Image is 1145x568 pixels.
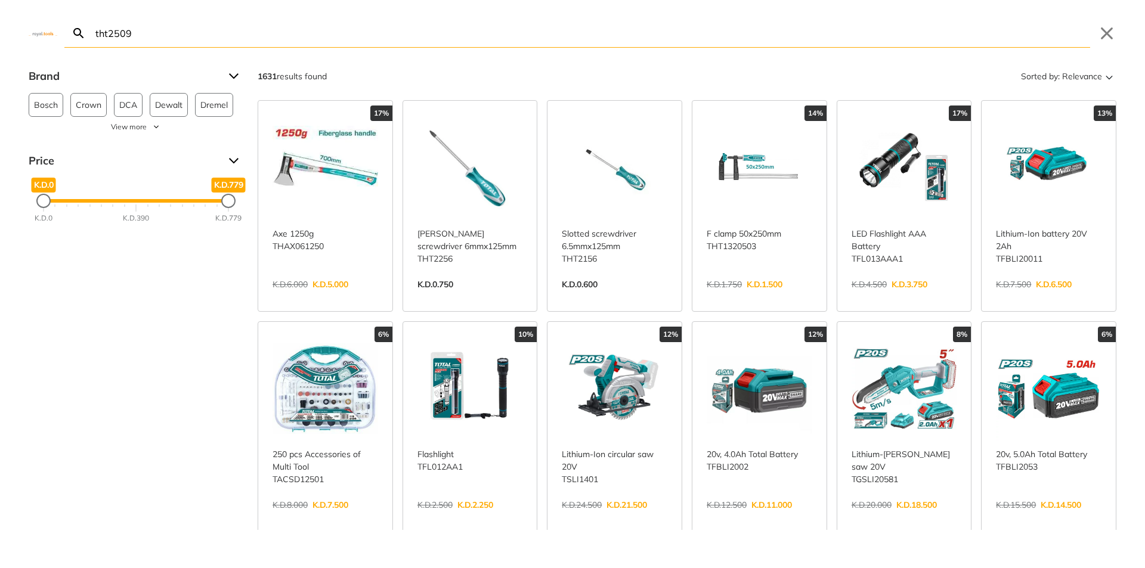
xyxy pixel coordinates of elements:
[804,105,827,121] div: 14%
[1062,67,1102,86] span: Relevance
[76,94,101,116] span: Crown
[29,30,57,36] img: Close
[1094,105,1116,121] div: 13%
[29,122,243,132] button: View more
[93,19,1090,47] input: Search…
[35,213,52,224] div: K.D.0
[36,194,51,208] div: Minimum Price
[1098,327,1116,342] div: 6%
[949,105,971,121] div: 17%
[155,94,182,116] span: Dewalt
[29,67,219,86] span: Brand
[1102,69,1116,83] svg: Sort
[195,93,233,117] button: Dremel
[221,194,236,208] div: Maximum Price
[123,213,149,224] div: K.D.390
[953,327,971,342] div: 8%
[29,93,63,117] button: Bosch
[804,327,827,342] div: 12%
[375,327,392,342] div: 6%
[119,94,137,116] span: DCA
[515,327,537,342] div: 10%
[114,93,143,117] button: DCA
[150,93,188,117] button: Dewalt
[70,93,107,117] button: Crown
[29,151,219,170] span: Price
[34,94,58,116] span: Bosch
[258,67,327,86] div: results found
[215,213,242,224] div: K.D.779
[370,105,392,121] div: 17%
[72,26,86,41] svg: Search
[1097,24,1116,43] button: Close
[200,94,228,116] span: Dremel
[258,71,277,82] strong: 1631
[111,122,147,132] span: View more
[660,327,682,342] div: 12%
[1019,67,1116,86] button: Sorted by:Relevance Sort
